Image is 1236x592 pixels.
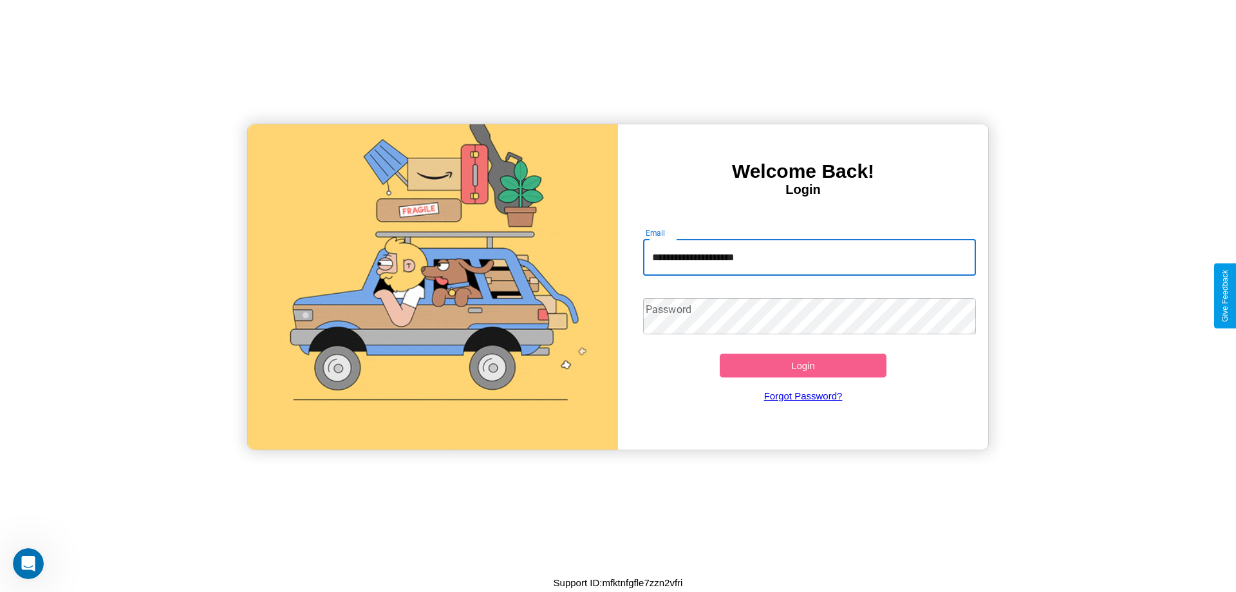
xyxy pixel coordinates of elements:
h4: Login [618,182,988,197]
img: gif [248,124,618,450]
div: Give Feedback [1221,270,1230,322]
h3: Welcome Back! [618,160,988,182]
label: Email [646,227,666,238]
p: Support ID: mfktnfgfle7zzn2vfri [554,574,683,591]
iframe: Intercom live chat [13,548,44,579]
a: Forgot Password? [637,377,970,414]
button: Login [720,354,886,377]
